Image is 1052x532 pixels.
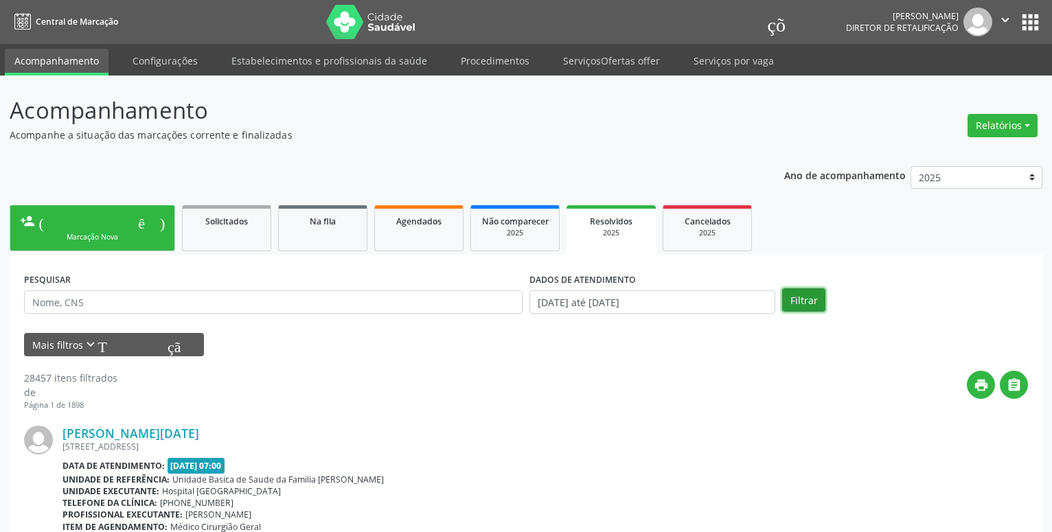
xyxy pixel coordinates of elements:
i:  [1007,378,1022,393]
button:  [1000,371,1028,399]
a: Acompanhamento [5,49,108,76]
span: [PERSON_NAME] [185,509,251,520]
span: Agendados [396,216,442,227]
a: Estabelecimentos e profissionais da saúde [222,49,437,73]
div: 2025 [673,228,742,238]
b: Data de atendimento: [62,460,165,472]
button: Filtrar [782,288,825,312]
img: img [963,8,992,36]
label: DADOS DE ATENDIMENTO [529,269,636,290]
b: Unidade de referência: [62,474,170,485]
a: ServiçosOfertas offer [553,49,670,73]
a: Procedimentos [451,49,539,73]
button: Relatórios [968,114,1038,137]
img: img [24,426,53,454]
div: person_add (em inglês) [20,213,165,229]
i: print [974,378,989,393]
b: Telefone da clínica: [62,497,157,509]
p: Acompanhamento [10,93,733,128]
span: Unidade Basica de Saude da Familia [PERSON_NAME] [172,474,384,485]
span: Resolvidos [590,216,632,227]
p: Ano de acompanhamento [784,166,906,183]
button: print [967,371,995,399]
div: Marcação Nova [20,232,165,242]
span: [DATE] 07:00 [168,458,225,474]
span: Solicitados [205,216,248,227]
span: Cancelados [685,216,731,227]
button: notificações [614,12,824,32]
a: Central de Marcação [10,10,118,33]
div: Página 1 de 1898 [24,400,117,411]
span: Não comparecer [482,216,549,227]
label: PESQUISAR [24,269,71,290]
button:  [992,8,1018,36]
span: Diretor de Retalificação [846,22,959,34]
p: Acompanhe a situação das marcações corrente e finalizadas [10,128,733,142]
div: 2025 [481,228,549,238]
div: [PERSON_NAME] [846,10,959,22]
span: Central de Marcação [36,16,118,27]
div: 2025 [576,228,646,238]
input: Selecione um intervalo [529,290,775,314]
span: [PHONE_NUMBER] [160,497,233,509]
span: Na fila [310,216,336,227]
b: Unidade executante: [62,485,159,497]
button: apps [1018,10,1042,34]
button: Mais filtroskeyboard_arrow_downTradução [24,333,204,357]
div: 28457 itens filtrados [24,371,117,385]
div: de [24,385,117,400]
span: Hospital [GEOGRAPHIC_DATA] [162,485,281,497]
a: Serviços por vaga [684,49,784,73]
i: keyboard_arrow_downTradução [83,337,196,352]
input: Nome, CNS [24,290,523,314]
a: [PERSON_NAME][DATE] [62,426,199,441]
div: [STREET_ADDRESS] [62,441,1028,452]
b: Profissional executante: [62,509,183,520]
i:  [998,12,1013,27]
a: Configurações [123,49,207,73]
